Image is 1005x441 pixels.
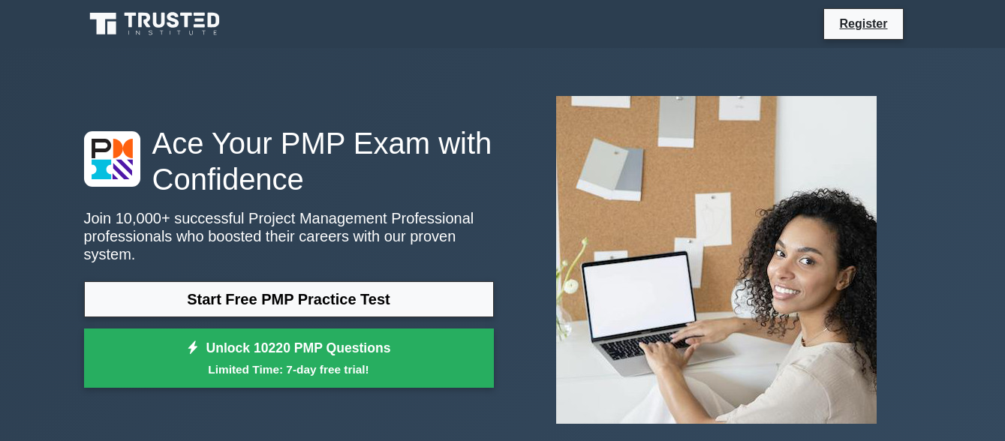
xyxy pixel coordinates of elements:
small: Limited Time: 7-day free trial! [103,361,475,378]
a: Start Free PMP Practice Test [84,281,494,317]
p: Join 10,000+ successful Project Management Professional professionals who boosted their careers w... [84,209,494,263]
h1: Ace Your PMP Exam with Confidence [84,125,494,197]
a: Unlock 10220 PMP QuestionsLimited Time: 7-day free trial! [84,328,494,388]
a: Register [830,14,896,33]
